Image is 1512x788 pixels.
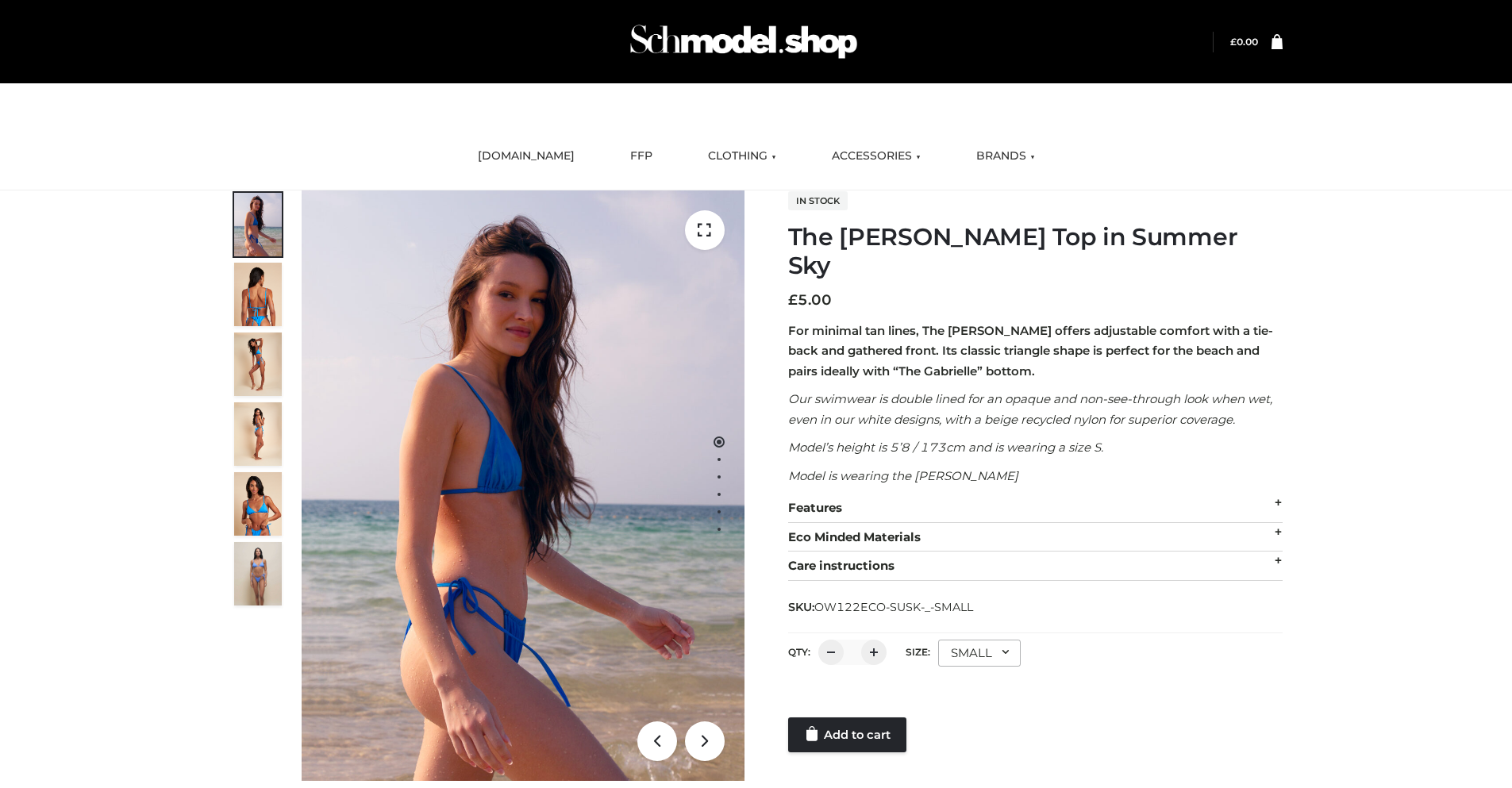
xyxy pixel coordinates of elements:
[234,472,282,536] img: 2.Alex-top_CN-1-1-2.jpg
[788,191,848,210] span: In stock
[788,291,798,309] span: £
[696,139,788,174] a: CLOTHING
[788,646,810,658] label: QTY:
[964,139,1047,174] a: BRANDS
[906,646,930,658] label: Size:
[1230,36,1237,48] span: £
[788,440,1103,455] em: Model’s height is 5’8 / 173cm and is wearing a size S.
[788,323,1273,379] strong: For minimal tan lines, The [PERSON_NAME] offers adjustable comfort with a tie-back and gathered f...
[1230,36,1258,48] a: £0.00
[814,600,973,614] span: OW122ECO-SUSK-_-SMALL
[466,139,587,174] a: [DOMAIN_NAME]
[234,542,282,605] img: SSVC.jpg
[234,402,282,466] img: 3.Alex-top_CN-1-1-2.jpg
[788,391,1272,427] em: Our swimwear is double lined for an opaque and non-see-through look when wet, even in our white d...
[788,717,906,752] a: Add to cart
[234,263,282,326] img: 5.Alex-top_CN-1-1_1-1.jpg
[788,523,1283,552] div: Eco Minded Materials
[788,552,1283,581] div: Care instructions
[618,139,664,174] a: FFP
[788,598,975,617] span: SKU:
[302,190,744,781] img: 1.Alex-top_SS-1_4464b1e7-c2c9-4e4b-a62c-58381cd673c0 (1)
[788,223,1283,280] h1: The [PERSON_NAME] Top in Summer Sky
[820,139,933,174] a: ACCESSORIES
[234,332,282,396] img: 4.Alex-top_CN-1-1-2.jpg
[625,10,863,73] img: Schmodel Admin 964
[788,291,832,309] bdi: 5.00
[1230,36,1258,48] bdi: 0.00
[788,468,1018,483] em: Model is wearing the [PERSON_NAME]
[788,494,1283,523] div: Features
[234,193,282,256] img: 1.Alex-top_SS-1_4464b1e7-c2c9-4e4b-a62c-58381cd673c0-1.jpg
[938,640,1021,667] div: SMALL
